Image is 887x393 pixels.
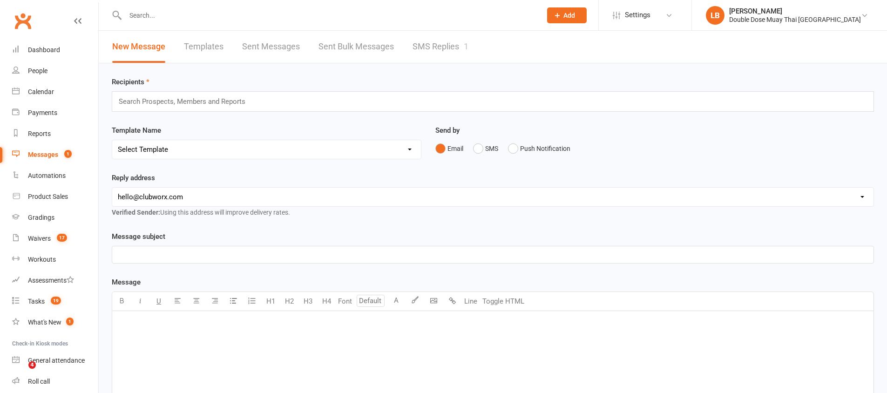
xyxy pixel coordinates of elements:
span: 19 [51,297,61,305]
button: U [149,292,168,311]
a: Reports [12,123,98,144]
a: Roll call [12,371,98,392]
button: Font [336,292,354,311]
button: SMS [473,140,498,157]
button: Line [461,292,480,311]
a: Calendar [12,81,98,102]
div: What's New [28,318,61,326]
span: 1 [66,318,74,325]
div: Reports [28,130,51,137]
div: 1 [464,41,468,51]
div: Double Dose Muay Thai [GEOGRAPHIC_DATA] [729,15,861,24]
button: Push Notification [508,140,570,157]
button: Email [435,140,463,157]
a: Dashboard [12,40,98,61]
label: Message [112,277,141,288]
a: Templates [184,31,223,63]
a: New Message [112,31,165,63]
input: Search Prospects, Members and Reports [118,95,254,108]
span: 4 [28,361,36,369]
label: Send by [435,125,460,136]
button: Toggle HTML [480,292,527,311]
input: Default [357,295,385,307]
label: Message subject [112,231,165,242]
div: Calendar [28,88,54,95]
button: H1 [261,292,280,311]
div: Assessments [28,277,74,284]
a: What's New1 [12,312,98,333]
a: Messages 1 [12,144,98,165]
button: A [387,292,406,311]
a: Workouts [12,249,98,270]
span: 17 [57,234,67,242]
div: Workouts [28,256,56,263]
div: Payments [28,109,57,116]
label: Reply address [112,172,155,183]
a: Waivers 17 [12,228,98,249]
span: Add [563,12,575,19]
a: Tasks 19 [12,291,98,312]
span: Using this address will improve delivery rates. [112,209,290,216]
strong: Verified Sender: [112,209,160,216]
div: General attendance [28,357,85,364]
button: Add [547,7,587,23]
a: Sent Messages [242,31,300,63]
a: Sent Bulk Messages [318,31,394,63]
div: Dashboard [28,46,60,54]
a: People [12,61,98,81]
label: Recipients [112,76,149,88]
a: Automations [12,165,98,186]
a: Assessments [12,270,98,291]
div: Waivers [28,235,51,242]
button: H2 [280,292,298,311]
a: Payments [12,102,98,123]
a: SMS Replies1 [413,31,468,63]
button: H3 [298,292,317,311]
button: H4 [317,292,336,311]
span: 1 [64,150,72,158]
div: Gradings [28,214,54,221]
div: Automations [28,172,66,179]
div: Roll call [28,378,50,385]
a: Product Sales [12,186,98,207]
div: LB [706,6,724,25]
input: Search... [122,9,535,22]
iframe: Intercom live chat [9,361,32,384]
div: Messages [28,151,58,158]
span: Settings [625,5,650,26]
span: U [156,297,161,305]
div: Tasks [28,298,45,305]
a: Gradings [12,207,98,228]
div: [PERSON_NAME] [729,7,861,15]
a: General attendance kiosk mode [12,350,98,371]
a: Clubworx [11,9,34,33]
label: Template Name [112,125,161,136]
div: Product Sales [28,193,68,200]
div: People [28,67,47,75]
